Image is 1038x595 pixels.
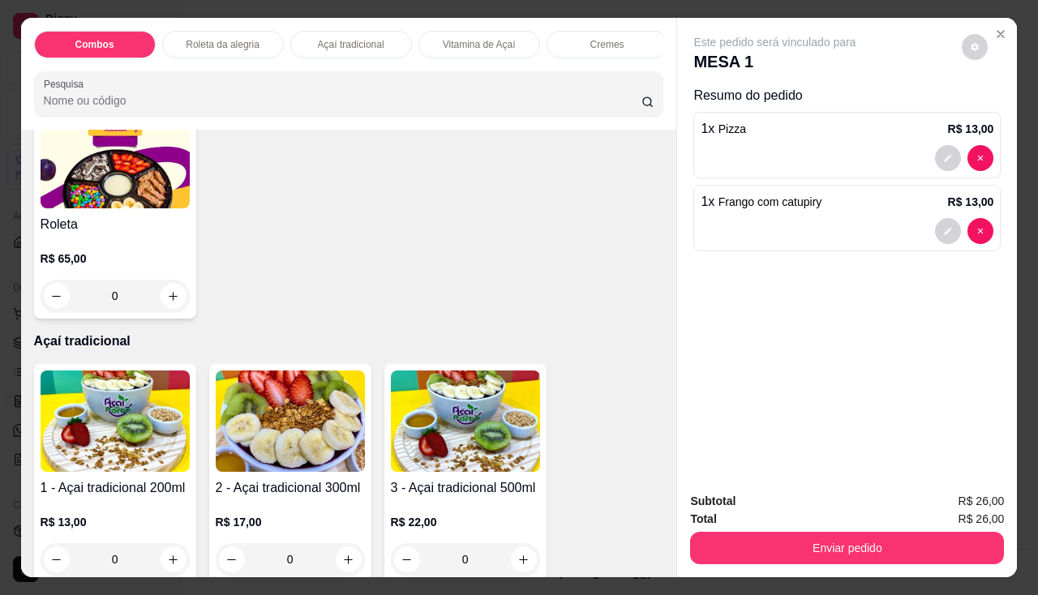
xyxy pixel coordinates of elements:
[391,514,540,530] p: R$ 22,00
[935,145,961,171] button: decrease-product-quantity
[41,370,190,472] img: product-image
[690,532,1004,564] button: Enviar pedido
[44,92,641,109] input: Pesquisa
[216,514,365,530] p: R$ 17,00
[318,38,384,51] p: Açaí tradicional
[391,370,540,472] img: product-image
[988,21,1014,47] button: Close
[41,107,190,208] img: product-image
[690,512,716,525] strong: Total
[391,478,540,498] h4: 3 - Açai tradicional 500ml
[693,34,856,50] p: Este pedido será vinculado para
[75,38,114,51] p: Combos
[690,494,736,507] strong: Subtotal
[186,38,259,51] p: Roleta da alegria
[34,332,664,351] p: Açaí tradicional
[967,145,993,171] button: decrease-product-quantity
[962,34,988,60] button: decrease-product-quantity
[967,218,993,244] button: decrease-product-quantity
[44,77,89,91] label: Pesquisa
[693,50,856,73] p: MESA 1
[41,514,190,530] p: R$ 13,00
[216,370,365,472] img: product-image
[41,478,190,498] h4: 1 - Açai tradicional 200ml
[718,122,746,135] span: Pizza
[41,250,190,267] p: R$ 65,00
[718,195,822,208] span: Frango com catupiry
[443,38,516,51] p: Vitamina de Açaí
[959,492,1005,510] span: R$ 26,00
[693,86,1001,105] p: Resumo do pedido
[701,119,746,139] p: 1 x
[41,215,190,234] h4: Roleta
[935,218,961,244] button: decrease-product-quantity
[959,510,1005,528] span: R$ 26,00
[216,478,365,498] h4: 2 - Açai tradicional 300ml
[948,194,994,210] p: R$ 13,00
[590,38,624,51] p: Cremes
[948,121,994,137] p: R$ 13,00
[701,192,821,212] p: 1 x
